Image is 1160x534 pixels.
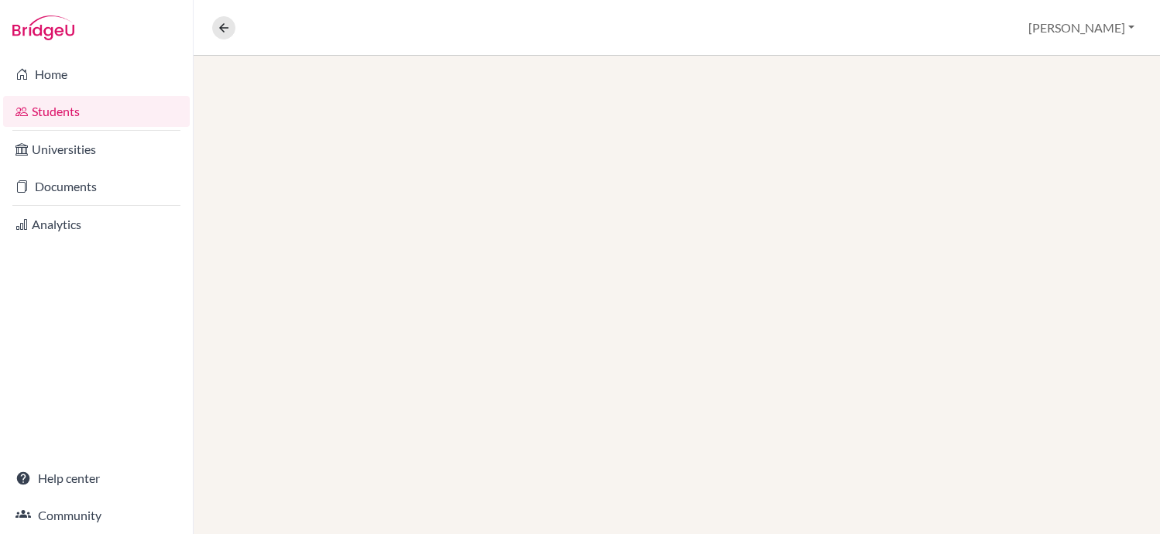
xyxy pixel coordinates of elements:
[3,500,190,531] a: Community
[3,134,190,165] a: Universities
[3,463,190,494] a: Help center
[12,15,74,40] img: Bridge-U
[3,96,190,127] a: Students
[3,59,190,90] a: Home
[3,171,190,202] a: Documents
[1021,13,1141,43] button: [PERSON_NAME]
[3,209,190,240] a: Analytics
